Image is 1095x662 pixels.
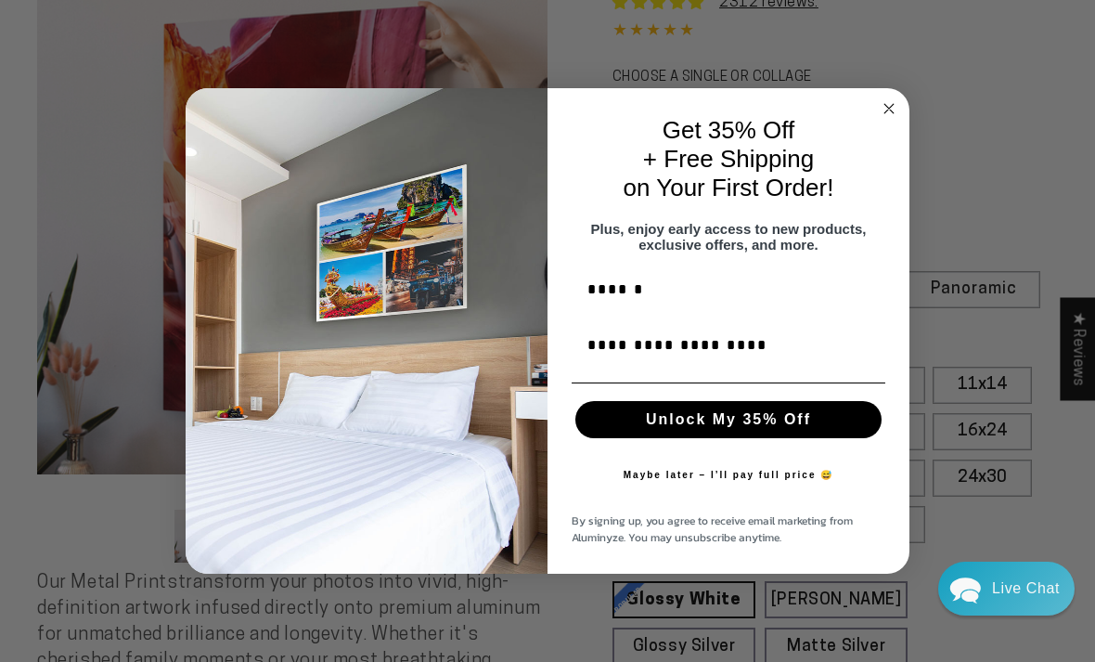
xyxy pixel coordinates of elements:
span: Plus, enjoy early access to new products, exclusive offers, and more. [591,221,867,253]
img: underline [572,383,885,383]
span: on Your First Order! [624,174,834,201]
span: Get 35% Off [663,116,795,144]
span: + Free Shipping [643,145,814,173]
span: By signing up, you agree to receive email marketing from Aluminyze. You may unsubscribe anytime. [572,513,853,546]
div: Chat widget toggle [938,562,1075,616]
div: Contact Us Directly [992,562,1060,616]
img: 728e4f65-7e6c-44e2-b7d1-0292a396982f.jpeg [186,88,547,575]
button: Close dialog [878,97,900,120]
button: Unlock My 35% Off [575,401,882,438]
button: Maybe later – I’ll pay full price 😅 [614,457,844,494]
